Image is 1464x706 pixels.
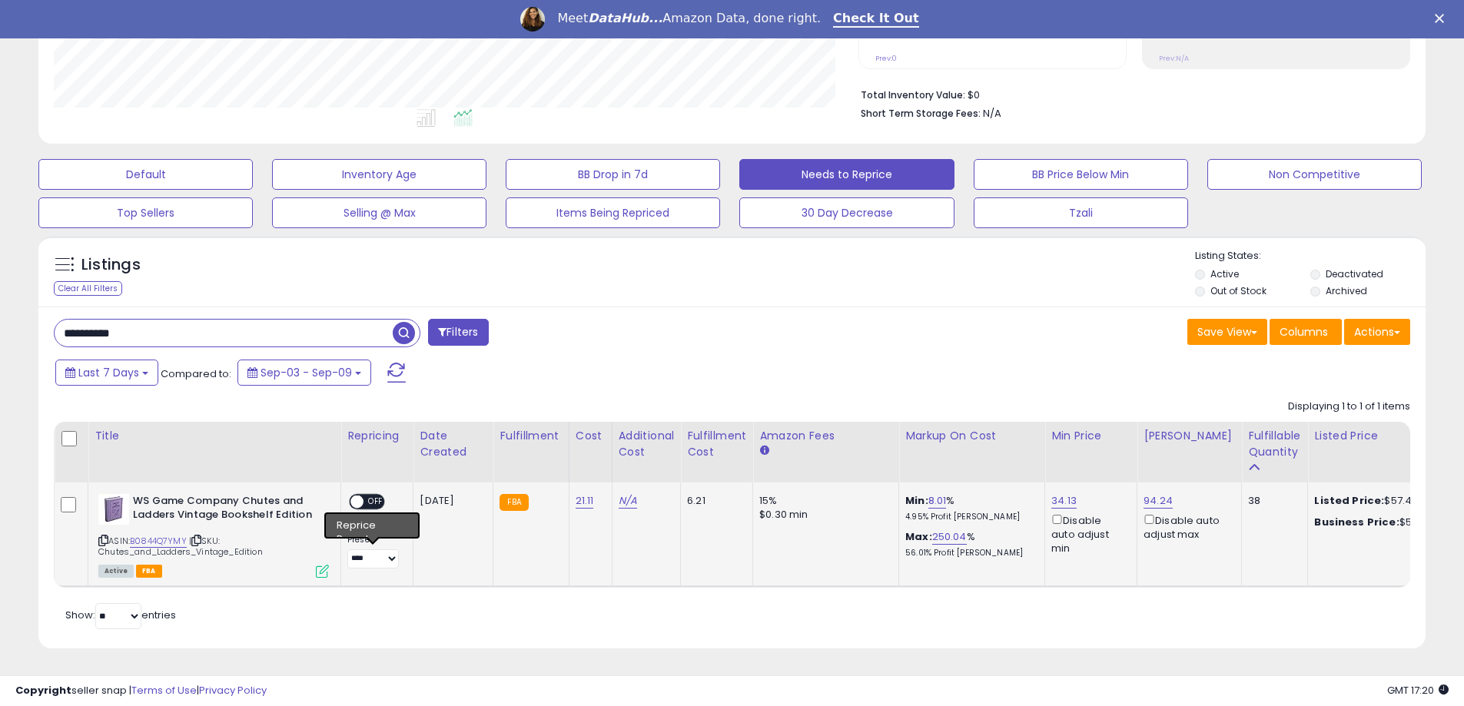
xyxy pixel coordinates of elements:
[1326,267,1383,280] label: Deactivated
[974,197,1188,228] button: Tzali
[899,422,1045,482] th: The percentage added to the cost of goods (COGS) that forms the calculator for Min & Max prices.
[576,493,594,509] a: 21.11
[739,159,954,190] button: Needs to Reprice
[1159,54,1189,63] small: Prev: N/A
[1144,428,1235,444] div: [PERSON_NAME]
[95,428,334,444] div: Title
[687,428,746,460] div: Fulfillment Cost
[15,683,71,698] strong: Copyright
[500,428,562,444] div: Fulfillment
[557,11,821,26] div: Meet Amazon Data, done right.
[1195,249,1426,264] p: Listing States:
[1144,512,1230,542] div: Disable auto adjust max
[420,494,481,508] div: [DATE]
[364,495,388,508] span: OFF
[619,493,637,509] a: N/A
[237,360,371,386] button: Sep-03 - Sep-09
[1280,324,1328,340] span: Columns
[81,254,141,276] h5: Listings
[1314,515,1399,529] b: Business Price:
[1051,428,1130,444] div: Min Price
[506,197,720,228] button: Items Being Repriced
[98,494,129,525] img: 41TTCOIlSqL._SL40_.jpg
[1210,267,1239,280] label: Active
[1326,284,1367,297] label: Archived
[133,494,320,526] b: WS Game Company Chutes and Ladders Vintage Bookshelf Edition
[38,197,253,228] button: Top Sellers
[199,683,267,698] a: Privacy Policy
[905,493,928,508] b: Min:
[619,428,675,460] div: Additional Cost
[1210,284,1266,297] label: Out of Stock
[759,428,892,444] div: Amazon Fees
[1288,399,1410,414] div: Displaying 1 to 1 of 1 items
[520,7,545,31] img: Profile image for Georgie
[98,535,263,558] span: | SKU: Chutes_and_Ladders_Vintage_Edition
[1248,428,1301,460] div: Fulfillable Quantity
[1314,515,1442,529] div: $56.86
[38,159,253,190] button: Default
[928,493,947,509] a: 8.01
[261,365,352,380] span: Sep-03 - Sep-09
[1207,159,1422,190] button: Non Competitive
[905,530,1033,559] div: %
[1314,428,1447,444] div: Listed Price
[161,366,231,381] span: Compared to:
[905,529,932,544] b: Max:
[272,197,486,228] button: Selling @ Max
[861,107,981,120] b: Short Term Storage Fees:
[1314,493,1384,508] b: Listed Price:
[1051,512,1125,556] div: Disable auto adjust min
[759,508,887,522] div: $0.30 min
[1248,494,1296,508] div: 38
[932,529,967,545] a: 250.04
[130,535,187,548] a: B0844Q7YMY
[759,444,769,458] small: Amazon Fees.
[588,11,662,25] i: DataHub...
[861,88,965,101] b: Total Inventory Value:
[428,319,488,346] button: Filters
[500,494,528,511] small: FBA
[347,518,401,532] div: Amazon AI
[78,365,139,380] span: Last 7 Days
[1435,14,1450,23] div: Close
[347,535,401,569] div: Preset:
[1051,493,1077,509] a: 34.13
[983,106,1001,121] span: N/A
[1344,319,1410,345] button: Actions
[861,85,1399,103] li: $0
[759,494,887,508] div: 15%
[1187,319,1267,345] button: Save View
[1314,494,1442,508] div: $57.49
[875,54,897,63] small: Prev: 0
[55,360,158,386] button: Last 7 Days
[1270,319,1342,345] button: Columns
[54,281,122,296] div: Clear All Filters
[974,159,1188,190] button: BB Price Below Min
[15,684,267,698] div: seller snap | |
[347,428,407,444] div: Repricing
[1387,683,1449,698] span: 2025-09-17 17:20 GMT
[905,548,1033,559] p: 56.01% Profit [PERSON_NAME]
[833,11,919,28] a: Check It Out
[98,494,329,576] div: ASIN:
[905,512,1033,522] p: 4.95% Profit [PERSON_NAME]
[576,428,606,444] div: Cost
[272,159,486,190] button: Inventory Age
[65,608,176,622] span: Show: entries
[905,494,1033,522] div: %
[131,683,197,698] a: Terms of Use
[136,565,162,578] span: FBA
[420,428,486,460] div: Date Created
[98,565,134,578] span: All listings currently available for purchase on Amazon
[687,494,741,508] div: 6.21
[905,428,1038,444] div: Markup on Cost
[1144,493,1173,509] a: 94.24
[506,159,720,190] button: BB Drop in 7d
[739,197,954,228] button: 30 Day Decrease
